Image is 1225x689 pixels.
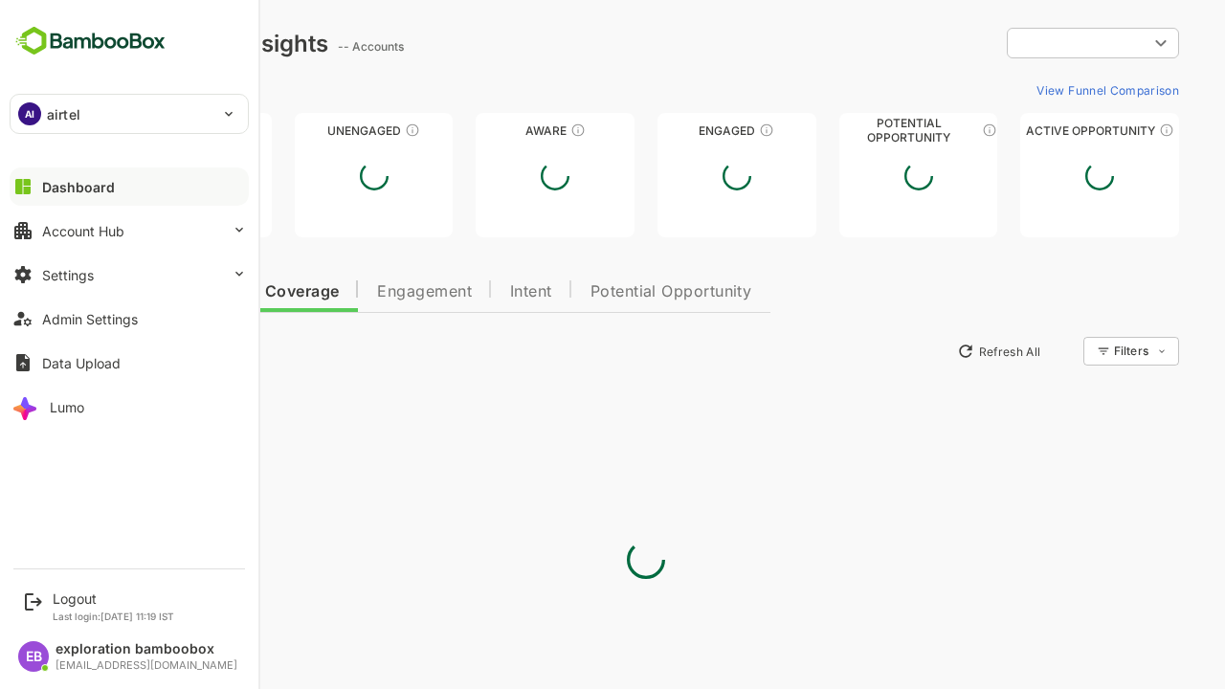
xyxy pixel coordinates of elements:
button: Admin Settings [10,300,249,338]
div: Lumo [50,399,84,415]
div: Unengaged [228,123,387,138]
div: These accounts are warm, further nurturing would qualify them to MQAs [692,122,707,138]
button: View Funnel Comparison [962,75,1112,105]
button: New Insights [46,334,186,368]
div: Settings [42,267,94,283]
p: Last login: [DATE] 11:19 IST [53,611,174,622]
div: Admin Settings [42,311,138,327]
div: EB [18,641,49,672]
div: These accounts are MQAs and can be passed on to Inside Sales [915,122,930,138]
button: Lumo [10,388,249,426]
button: Dashboard [10,167,249,206]
div: Data Upload [42,355,121,371]
div: These accounts have not shown enough engagement and need nurturing [338,122,353,138]
p: airtel [47,104,80,124]
div: These accounts have just entered the buying cycle and need further nurturing [503,122,519,138]
div: Potential Opportunity [772,123,931,138]
img: BambooboxFullLogoMark.5f36c76dfaba33ec1ec1367b70bb1252.svg [10,23,171,59]
div: These accounts have open opportunities which might be at any of the Sales Stages [1092,122,1107,138]
button: Data Upload [10,344,249,382]
div: Account Hub [42,223,124,239]
ag: -- Accounts [271,39,343,54]
button: Settings [10,256,249,294]
div: Aware [409,123,568,138]
button: Refresh All [881,336,982,367]
div: exploration bamboobox [56,641,237,657]
div: ​ [940,26,1112,60]
span: Data Quality and Coverage [65,284,272,300]
div: [EMAIL_ADDRESS][DOMAIN_NAME] [56,659,237,672]
span: Intent [443,284,485,300]
div: AI [18,102,41,125]
div: Active Opportunity [953,123,1112,138]
div: AIairtel [11,95,248,133]
div: Dashboard Insights [46,30,261,57]
div: Logout [53,590,174,607]
span: Engagement [310,284,405,300]
span: Potential Opportunity [523,284,685,300]
div: Unreached [46,123,205,138]
div: Engaged [590,123,749,138]
div: These accounts have not been engaged with for a defined time period [156,122,171,138]
button: Account Hub [10,211,249,250]
div: Filters [1047,344,1081,358]
div: Filters [1045,334,1112,368]
div: Dashboard [42,179,115,195]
